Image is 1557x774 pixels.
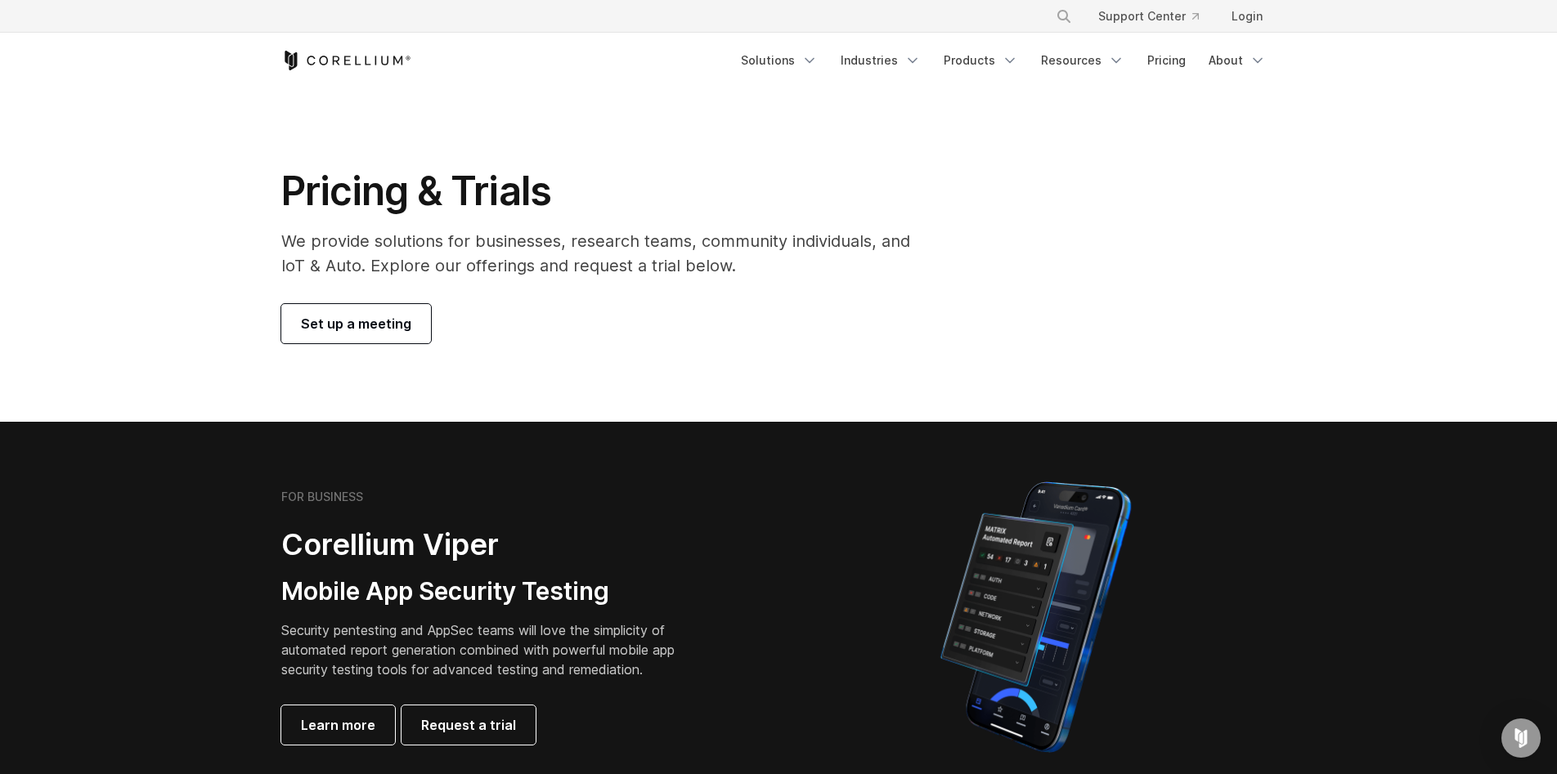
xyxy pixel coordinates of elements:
[281,167,933,216] h1: Pricing & Trials
[913,474,1159,760] img: Corellium MATRIX automated report on iPhone showing app vulnerability test results across securit...
[1036,2,1276,31] div: Navigation Menu
[1218,2,1276,31] a: Login
[731,46,1276,75] div: Navigation Menu
[1085,2,1212,31] a: Support Center
[281,229,933,278] p: We provide solutions for businesses, research teams, community individuals, and IoT & Auto. Explo...
[301,715,375,735] span: Learn more
[934,46,1028,75] a: Products
[281,705,395,745] a: Learn more
[281,51,411,70] a: Corellium Home
[281,576,700,607] h3: Mobile App Security Testing
[281,304,431,343] a: Set up a meeting
[421,715,516,735] span: Request a trial
[281,490,363,504] h6: FOR BUSINESS
[831,46,931,75] a: Industries
[731,46,828,75] a: Solutions
[1049,2,1079,31] button: Search
[1199,46,1276,75] a: About
[301,314,411,333] span: Set up a meeting
[281,620,700,679] p: Security pentesting and AppSec teams will love the simplicity of automated report generation comb...
[1137,46,1196,75] a: Pricing
[1031,46,1134,75] a: Resources
[402,705,536,745] a: Request a trial
[1501,718,1541,758] div: Open Intercom Messenger
[281,526,700,563] h2: Corellium Viper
